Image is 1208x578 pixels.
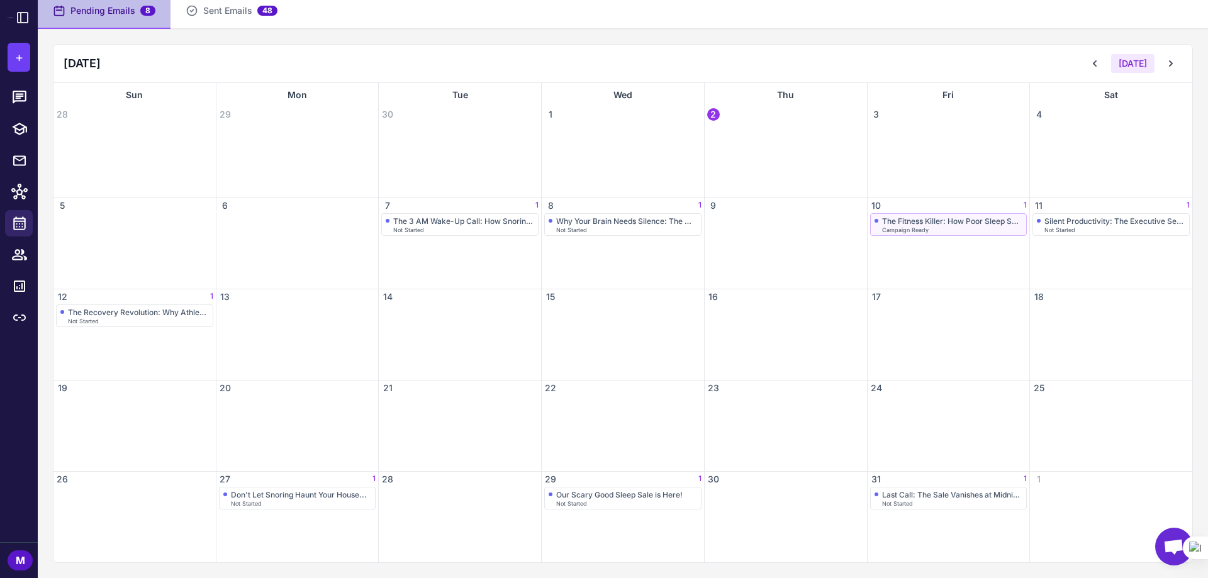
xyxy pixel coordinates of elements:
span: Not Started [882,501,913,506]
div: M [8,550,33,570]
span: Not Started [68,318,99,324]
span: 26 [56,473,69,486]
span: 5 [56,199,69,212]
span: + [15,48,23,67]
span: 1 [1032,473,1045,486]
div: Sat [1030,83,1192,107]
span: 13 [219,291,232,303]
span: 11 [1032,199,1045,212]
span: Not Started [231,501,262,506]
span: 1 [698,199,702,212]
button: + [8,43,30,72]
span: 27 [219,473,232,486]
span: 22 [544,382,557,394]
span: 31 [870,473,883,486]
span: 10 [870,199,883,212]
span: 6 [219,199,232,212]
div: The Recovery Revolution: Why Athletes Prioritize Sleep Quality [68,308,209,317]
span: 8 [140,6,155,16]
div: The 3 AM Wake-Up Call: How Snoring Fragments Your Sleep Cycles [393,216,534,226]
div: Fri [868,83,1030,107]
span: 28 [56,108,69,121]
span: 1 [1024,199,1027,212]
span: 25 [1032,382,1045,394]
span: 21 [381,382,394,394]
span: 3 [870,108,883,121]
span: 12 [56,291,69,303]
span: 48 [257,6,277,16]
span: 18 [1032,291,1045,303]
span: 1 [698,473,702,486]
button: [DATE] [1111,54,1155,73]
div: Tue [379,83,541,107]
div: Last Call: The Sale Vanishes at Midnight! [882,490,1023,499]
span: Not Started [556,501,587,506]
img: Raleon Logo [8,17,13,18]
div: Wed [542,83,704,107]
div: Why Your Brain Needs Silence: The Neuroscience of [PERSON_NAME]'s Impact [556,216,697,226]
span: 20 [219,382,232,394]
span: Not Started [1044,227,1075,233]
div: Mon [216,83,379,107]
span: 1 [1024,473,1027,486]
span: 4 [1032,108,1045,121]
span: 2 [707,108,720,121]
span: 1 [1187,199,1190,212]
span: 23 [707,382,720,394]
span: Campaign Ready [882,227,929,233]
span: 7 [381,199,394,212]
span: 30 [381,108,394,121]
span: 1 [535,199,539,212]
div: Silent Productivity: The Executive Secret to Peak Performance [1044,216,1185,226]
div: Thu [705,83,867,107]
span: 9 [707,199,720,212]
span: 29 [544,473,557,486]
span: Not Started [393,227,424,233]
div: Sun [53,83,216,107]
div: Don't Let Snoring Haunt Your House... [231,490,367,499]
span: 15 [544,291,557,303]
div: Open chat [1155,528,1193,565]
span: 1 [372,473,376,486]
span: 14 [381,291,394,303]
span: 17 [870,291,883,303]
span: 30 [707,473,720,486]
span: 1 [210,291,213,303]
span: 19 [56,382,69,394]
span: 29 [219,108,232,121]
span: Not Started [556,227,587,233]
span: 1 [544,108,557,121]
span: 24 [870,382,883,394]
div: Our Scary Good Sleep Sale is Here! [556,490,683,499]
span: 8 [544,199,557,212]
span: 28 [381,473,394,486]
h2: [DATE] [64,55,101,72]
span: 16 [707,291,720,303]
div: The Fitness Killer: How Poor Sleep Sabotages Your Weight Loss Goals [882,216,1023,226]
